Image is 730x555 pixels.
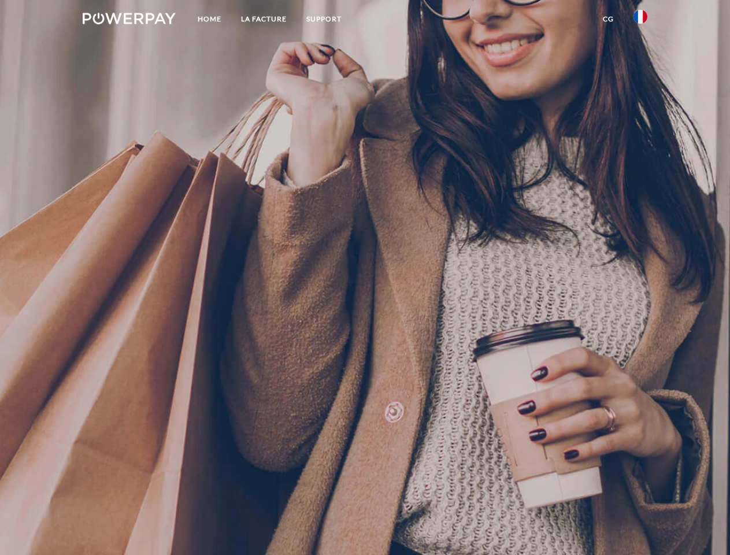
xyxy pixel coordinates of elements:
[188,9,231,29] a: Home
[593,9,624,29] a: CG
[83,13,176,24] img: logo-powerpay-white.svg
[633,10,647,24] img: fr
[297,9,351,29] a: Support
[231,9,297,29] a: LA FACTURE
